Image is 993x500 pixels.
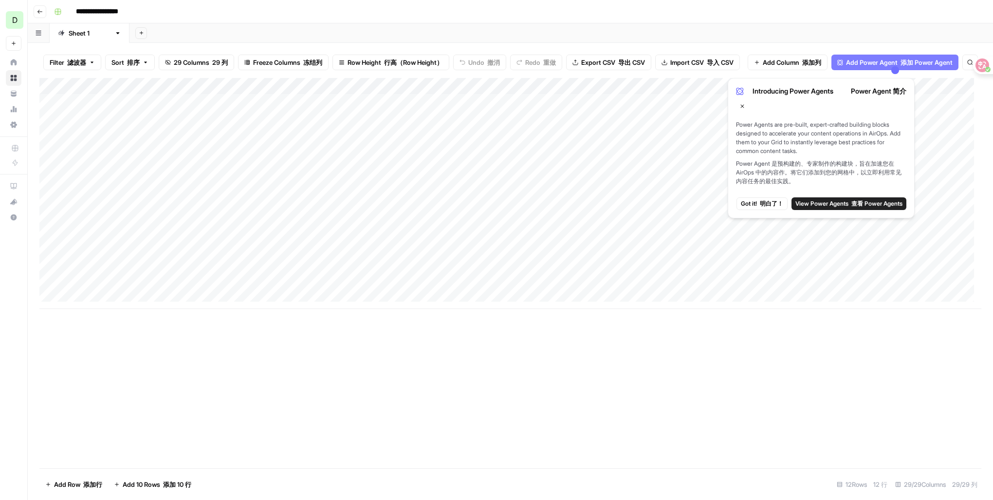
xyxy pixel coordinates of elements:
font: 添加行 [83,481,102,488]
button: Import CSV 导入 CSV [655,55,740,70]
span: 29 Columns [174,58,228,67]
span: Add 10 Rows [123,480,191,489]
a: Settings [6,117,21,133]
button: Redo 重做 [510,55,562,70]
button: Add Power Agent 添加 Power Agent [831,55,958,70]
font: 行高（Row Height） [384,58,443,66]
span: Row Height [348,58,443,67]
font: 导入 CSV [707,58,734,66]
button: Export CSV 导出 CSV [566,55,651,70]
span: Got it! [741,199,783,208]
span: Import CSV [670,58,734,67]
font: 添加列 [802,58,821,66]
a: Sheet 1 第 1 页 [50,23,129,43]
font: 29 列 [212,58,228,66]
a: Home [6,55,21,70]
span: Filter [50,58,86,67]
span: Add Column [763,58,821,67]
button: View Power Agents 查看 Power Agents [791,197,906,210]
button: 29 Columns 29 列 [159,55,234,70]
font: 重做 [543,58,556,66]
button: Freeze Columns 冻结列 [238,55,329,70]
span: Sort [111,58,140,67]
font: 滤波器 [67,58,86,66]
button: Filter 滤波器 [43,55,101,70]
button: Sort 排序 [105,55,155,70]
span: D [12,14,18,26]
font: 导出 CSV [618,58,645,66]
button: Workspace: DomoAI [6,8,21,32]
button: Add 10 Rows 添加 10 行 [108,477,197,492]
span: Add Power Agent [846,58,953,67]
font: 明白了！ [760,200,783,207]
div: Introducing Power Agents [736,86,906,113]
font: 29/29 列 [952,481,977,488]
button: Row Height 行高（Row Height） [332,55,449,70]
font: 撤消 [487,58,500,66]
font: 添加 10 行 [163,481,191,488]
font: Power Agent 是预构建的、专家制作的构建块，旨在加速您在 AirOps 中的内容作。将它们添加到您的网格中，以立即利用常见内容任务的最佳实践。 [736,160,901,185]
span: View Power Agents [795,199,902,208]
font: 12 行 [873,481,887,488]
button: What's new? [6,194,21,210]
span: Redo [525,58,556,67]
a: AirOps Academy [6,178,21,194]
span: Add Row [54,480,102,489]
button: Undo 撤消 [453,55,506,70]
button: Add Row 添加行 [39,477,108,492]
span: Export CSV [581,58,645,67]
font: 排序 [127,58,140,66]
a: Browse [6,70,21,86]
font: 冻结列 [303,58,322,66]
div: 29/29 Columns [891,477,981,492]
span: Undo [468,58,500,67]
div: 12 Rows [833,477,891,492]
a: Your Data [6,86,21,101]
span: Power Agents are pre-built, expert-crafted building blocks designed to accelerate your content op... [736,120,906,190]
a: Usage [6,101,21,117]
button: Got it! 明白了！ [736,197,788,210]
font: 查看 Power Agents [851,200,902,207]
button: Add Column 添加列 [748,55,827,70]
font: 添加 Power Agent [901,58,953,66]
button: Help + Support [6,210,21,225]
font: Power Agent 简介 [851,87,906,95]
div: Sheet 1 [69,28,110,38]
span: Freeze Columns [253,58,322,67]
